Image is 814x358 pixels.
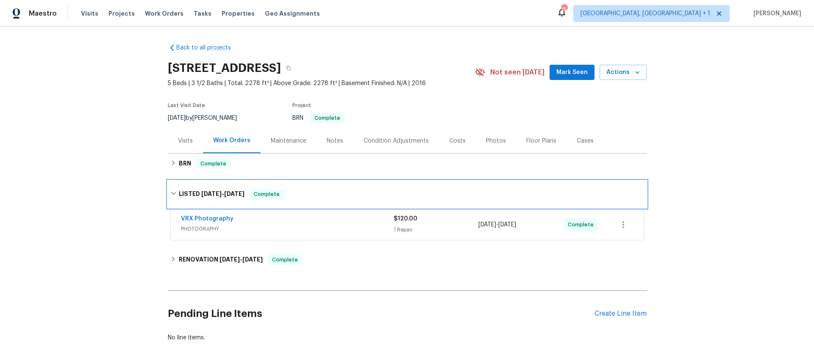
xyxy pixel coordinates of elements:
[478,222,496,228] span: [DATE]
[181,216,233,222] a: VRX Photography
[561,5,567,14] div: 15
[556,67,588,78] span: Mark Seen
[311,116,344,121] span: Complete
[568,220,597,229] span: Complete
[581,9,710,18] span: [GEOGRAPHIC_DATA], [GEOGRAPHIC_DATA] + 1
[168,64,281,72] h2: [STREET_ADDRESS]
[219,256,263,262] span: -
[168,333,647,342] div: No line items.
[242,256,263,262] span: [DATE]
[449,137,466,145] div: Costs
[194,11,211,17] span: Tasks
[600,65,647,80] button: Actions
[292,103,311,108] span: Project
[81,9,98,18] span: Visits
[250,190,283,198] span: Complete
[269,256,301,264] span: Complete
[486,137,506,145] div: Photos
[577,137,594,145] div: Cases
[526,137,556,145] div: Floor Plans
[219,256,240,262] span: [DATE]
[168,181,647,208] div: LISTED [DATE]-[DATE]Complete
[168,79,475,88] span: 5 Beds | 3 1/2 Baths | Total: 2278 ft² | Above Grade: 2278 ft² | Basement Finished: N/A | 2016
[168,44,249,52] a: Back to all projects
[168,103,205,108] span: Last Visit Date
[179,255,263,265] h6: RENOVATION
[394,226,479,234] div: 1 Repair
[201,191,222,197] span: [DATE]
[265,9,320,18] span: Geo Assignments
[595,310,647,318] div: Create Line Item
[292,115,344,121] span: BRN
[364,137,429,145] div: Condition Adjustments
[750,9,801,18] span: [PERSON_NAME]
[327,137,343,145] div: Notes
[168,154,647,174] div: BRN Complete
[178,137,193,145] div: Visits
[145,9,183,18] span: Work Orders
[281,61,296,76] button: Copy Address
[201,191,244,197] span: -
[181,225,394,233] span: PHOTOGRAPHY
[224,191,244,197] span: [DATE]
[606,67,640,78] span: Actions
[222,9,255,18] span: Properties
[213,136,250,145] div: Work Orders
[394,216,417,222] span: $120.00
[168,113,247,123] div: by [PERSON_NAME]
[490,68,545,77] span: Not seen [DATE]
[168,250,647,270] div: RENOVATION [DATE]-[DATE]Complete
[179,159,191,169] h6: BRN
[498,222,516,228] span: [DATE]
[478,220,516,229] span: -
[550,65,595,80] button: Mark Seen
[197,160,230,168] span: Complete
[29,9,57,18] span: Maestro
[168,294,595,333] h2: Pending Line Items
[271,137,306,145] div: Maintenance
[108,9,135,18] span: Projects
[179,189,244,199] h6: LISTED
[168,115,186,121] span: [DATE]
